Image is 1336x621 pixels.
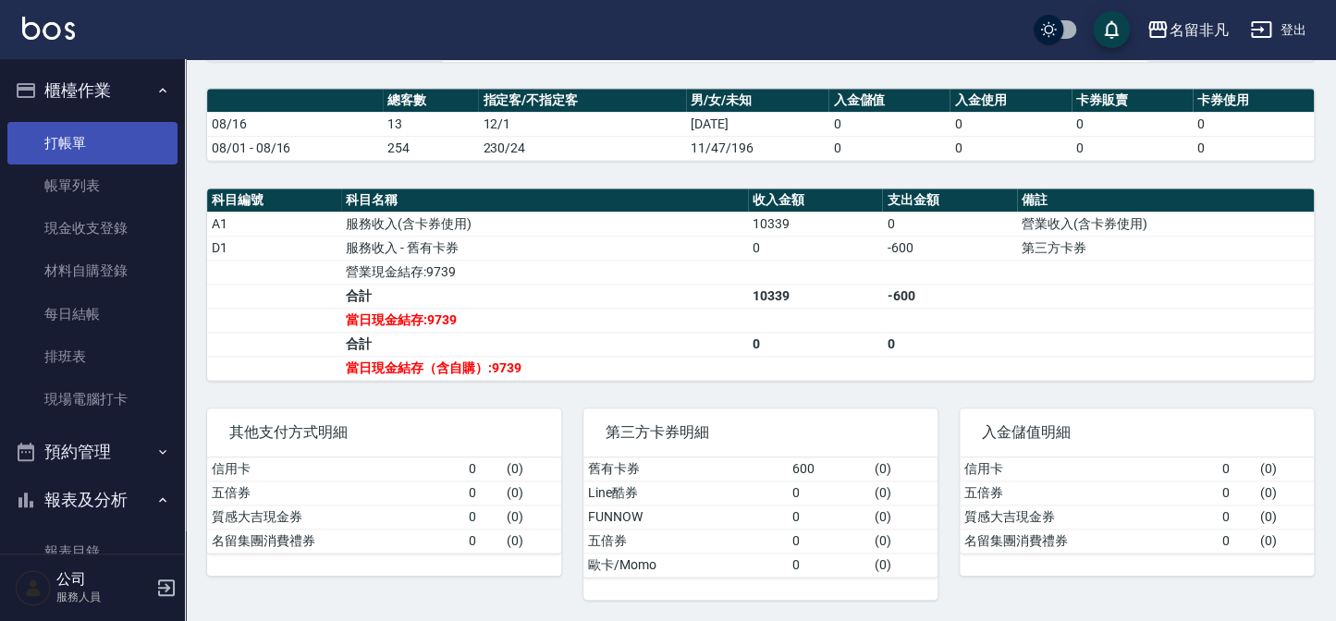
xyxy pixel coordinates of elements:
td: 0 [1217,481,1255,505]
td: ( 0 ) [502,529,561,553]
a: 報表目錄 [7,530,178,573]
table: a dense table [207,457,561,554]
td: 0 [464,457,502,481]
td: A1 [207,212,341,236]
td: 08/16 [207,112,383,136]
th: 支出金額 [882,189,1016,213]
td: 0 [1193,136,1314,160]
button: 名留非凡 [1139,11,1235,49]
td: ( 0 ) [502,457,561,481]
a: 現場電腦打卡 [7,378,178,420]
td: 0 [464,481,502,505]
td: 0 [1072,112,1193,136]
h5: 公司 [56,570,151,589]
td: 服務收入 - 舊有卡券 [341,236,748,260]
td: 13 [383,112,478,136]
td: 10339 [748,284,882,308]
td: 0 [1217,529,1255,553]
a: 打帳單 [7,122,178,164]
td: 質感大吉現金券 [960,505,1217,529]
td: 信用卡 [207,457,464,481]
td: 0 [882,212,1016,236]
td: 0 [950,136,1071,160]
button: 預約管理 [7,428,178,476]
td: 0 [828,136,950,160]
td: 254 [383,136,478,160]
td: ( 0 ) [1255,481,1314,505]
td: D1 [207,236,341,260]
td: Line酷券 [583,481,787,505]
td: ( 0 ) [870,553,938,577]
td: ( 0 ) [502,481,561,505]
img: Logo [22,17,75,40]
td: 營業現金結存:9739 [341,260,748,284]
td: 名留集團消費禮券 [207,529,464,553]
td: 五倍券 [960,481,1217,505]
td: 0 [748,332,882,356]
td: ( 0 ) [870,529,938,553]
div: 名留非凡 [1169,18,1228,42]
td: 12/1 [478,112,685,136]
td: 歐卡/Momo [583,553,787,577]
th: 指定客/不指定客 [478,89,685,113]
button: save [1093,11,1130,48]
th: 收入金額 [748,189,882,213]
td: 合計 [341,284,748,308]
td: 五倍券 [583,529,787,553]
td: 230/24 [478,136,685,160]
th: 入金使用 [950,89,1071,113]
td: [DATE] [686,112,829,136]
td: -600 [882,284,1016,308]
td: 08/01 - 08/16 [207,136,383,160]
td: 信用卡 [960,457,1217,481]
table: a dense table [583,457,938,578]
table: a dense table [960,457,1314,554]
td: FUNNOW [583,505,787,529]
th: 科目名稱 [341,189,748,213]
button: 報表及分析 [7,476,178,524]
td: ( 0 ) [1255,529,1314,553]
span: 入金儲值明細 [982,423,1292,442]
a: 排班表 [7,335,178,378]
td: 質感大吉現金券 [207,505,464,529]
td: ( 0 ) [870,457,938,481]
td: ( 0 ) [1255,505,1314,529]
td: 0 [950,112,1071,136]
th: 備註 [1017,189,1314,213]
a: 現金收支登錄 [7,207,178,250]
td: 五倍券 [207,481,464,505]
table: a dense table [207,189,1314,381]
td: 0 [787,505,869,529]
td: 服務收入(含卡券使用) [341,212,748,236]
td: 0 [1217,505,1255,529]
td: 0 [1193,112,1314,136]
td: 0 [787,529,869,553]
th: 入金儲值 [828,89,950,113]
button: 登出 [1243,13,1314,47]
th: 男/女/未知 [686,89,829,113]
td: ( 0 ) [502,505,561,529]
td: 0 [787,481,869,505]
td: 0 [464,505,502,529]
td: 名留集團消費禮券 [960,529,1217,553]
th: 卡券販賣 [1072,89,1193,113]
td: ( 0 ) [870,481,938,505]
a: 材料自購登錄 [7,250,178,292]
td: 11/47/196 [686,136,829,160]
td: 合計 [341,332,748,356]
td: -600 [882,236,1016,260]
td: 10339 [748,212,882,236]
button: 櫃檯作業 [7,67,178,115]
td: ( 0 ) [870,505,938,529]
td: 舊有卡券 [583,457,787,481]
td: 0 [748,236,882,260]
td: ( 0 ) [1255,457,1314,481]
td: 0 [1072,136,1193,160]
th: 總客數 [383,89,478,113]
td: 當日現金結存:9739 [341,308,748,332]
td: 第三方卡券 [1017,236,1314,260]
table: a dense table [207,89,1314,161]
a: 帳單列表 [7,164,178,207]
p: 服務人員 [56,589,151,605]
img: Person [15,569,52,606]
